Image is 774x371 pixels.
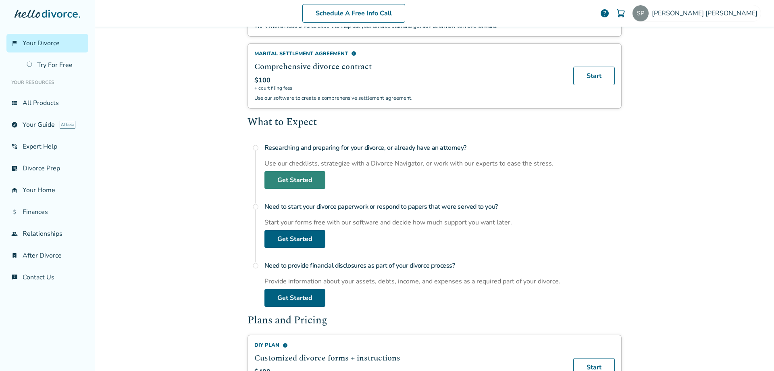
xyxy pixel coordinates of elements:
[264,277,622,286] div: Provide information about your assets, debts, income, and expenses as a required part of your div...
[264,258,622,274] h4: Need to provide financial disclosures as part of your divorce process?
[600,8,610,18] a: help
[254,94,564,102] p: Use our software to create a comprehensive settlement agreement.
[6,74,88,90] li: Your Resources
[254,61,564,73] h2: Comprehensive divorce contract
[23,39,60,48] span: Your Divorce
[11,143,18,150] span: phone_in_talk
[11,40,18,46] span: flag_2
[254,352,564,364] h2: Customized divorce forms + instructions
[252,262,259,269] span: radio_button_unchecked
[252,145,259,151] span: radio_button_unchecked
[633,5,649,21] img: sdp25788@gmail.com
[734,332,774,371] iframe: Chat Widget
[6,159,88,178] a: list_alt_checkDivorce Prep
[302,4,405,23] a: Schedule A Free Info Call
[283,343,288,348] span: info
[264,230,325,248] a: Get Started
[6,137,88,156] a: phone_in_talkExpert Help
[6,181,88,199] a: garage_homeYour Home
[6,115,88,134] a: exploreYour GuideAI beta
[11,209,18,215] span: attach_money
[11,187,18,193] span: garage_home
[60,121,75,129] span: AI beta
[254,50,564,57] div: Marital Settlement Agreement
[6,246,88,265] a: bookmark_checkAfter Divorce
[254,85,564,91] span: + court filing fees
[252,203,259,210] span: radio_button_unchecked
[6,224,88,243] a: groupRelationships
[264,159,622,168] div: Use our checklists, strategize with a Divorce Navigator, or work with our experts to ease the str...
[6,94,88,112] a: view_listAll Products
[264,171,325,189] a: Get Started
[264,218,622,227] div: Start your forms free with our software and decide how much support you want later.
[264,289,325,307] a: Get Started
[351,51,356,56] span: info
[6,203,88,221] a: attach_moneyFinances
[248,313,622,329] h2: Plans and Pricing
[11,165,18,172] span: list_alt_check
[254,342,564,349] div: DIY Plan
[11,274,18,281] span: chat_info
[254,76,270,85] span: $100
[11,252,18,259] span: bookmark_check
[264,140,622,156] h4: Researching and preparing for your divorce, or already have an attorney?
[573,67,615,85] a: Start
[264,199,622,215] h4: Need to start your divorce paperwork or respond to papers that were served to you?
[616,8,626,18] img: Cart
[11,100,18,106] span: view_list
[652,9,761,18] span: [PERSON_NAME] [PERSON_NAME]
[248,115,622,130] h2: What to Expect
[11,122,18,128] span: explore
[6,268,88,287] a: chat_infoContact Us
[6,34,88,52] a: flag_2Your Divorce
[11,231,18,237] span: group
[22,56,88,74] a: Try For Free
